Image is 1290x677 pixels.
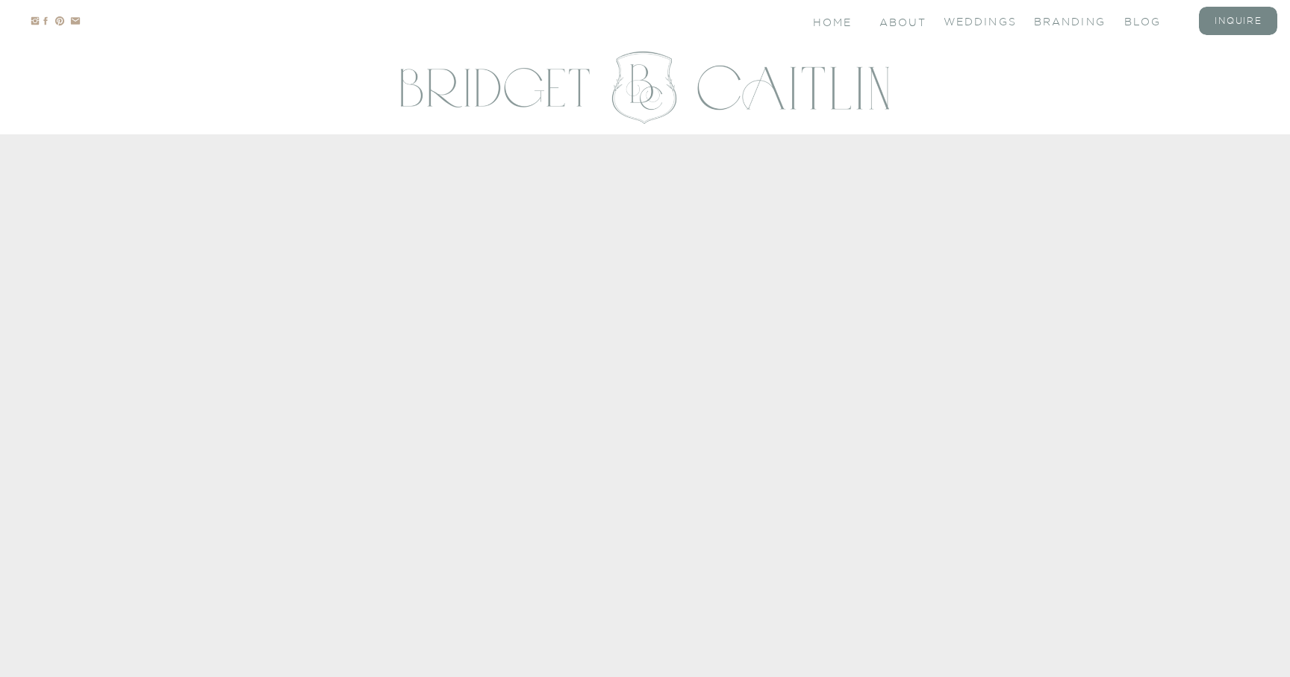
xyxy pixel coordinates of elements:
a: Home [813,15,854,28]
a: Weddings [944,14,1003,27]
a: branding [1034,14,1094,27]
a: blog [1124,14,1184,27]
a: About [879,15,924,28]
a: inquire [1209,14,1268,27]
